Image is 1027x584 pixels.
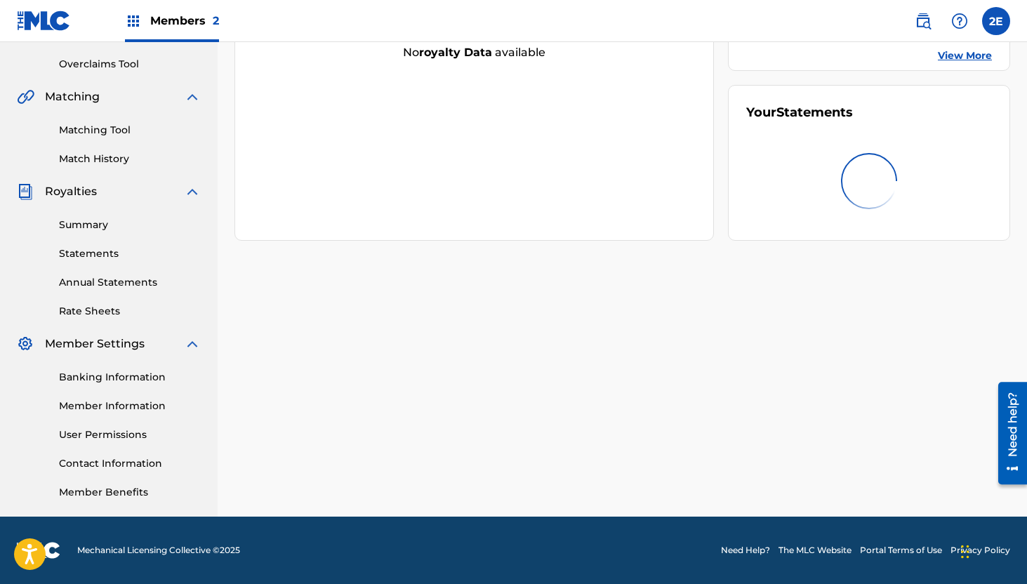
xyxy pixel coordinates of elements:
[184,336,201,352] img: expand
[59,57,201,72] a: Overclaims Tool
[909,7,937,35] a: Public Search
[235,44,713,61] div: No available
[938,48,992,63] a: View More
[17,11,71,31] img: MLC Logo
[59,427,201,442] a: User Permissions
[184,183,201,200] img: expand
[17,183,34,200] img: Royalties
[59,152,201,166] a: Match History
[59,399,201,413] a: Member Information
[17,542,60,559] img: logo
[125,13,142,29] img: Top Rightsholders
[184,88,201,105] img: expand
[860,544,942,557] a: Portal Terms of Use
[59,485,201,500] a: Member Benefits
[45,336,145,352] span: Member Settings
[59,304,201,319] a: Rate Sheets
[59,456,201,471] a: Contact Information
[957,517,1027,584] iframe: Chat Widget
[150,13,219,29] span: Members
[778,544,852,557] a: The MLC Website
[59,275,201,290] a: Annual Statements
[77,544,240,557] span: Mechanical Licensing Collective © 2025
[59,123,201,138] a: Matching Tool
[59,370,201,385] a: Banking Information
[721,544,770,557] a: Need Help?
[746,103,853,122] div: Your Statements
[17,88,34,105] img: Matching
[45,88,100,105] span: Matching
[946,7,974,35] div: Help
[951,13,968,29] img: help
[988,376,1027,489] iframe: Resource Center
[961,531,969,573] div: Drag
[59,218,201,232] a: Summary
[17,336,34,352] img: Member Settings
[950,544,1010,557] a: Privacy Policy
[915,13,932,29] img: search
[419,46,492,59] strong: royalty data
[45,183,97,200] span: Royalties
[213,14,219,27] span: 2
[982,7,1010,35] div: User Menu
[59,246,201,261] a: Statements
[834,146,904,216] img: preloader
